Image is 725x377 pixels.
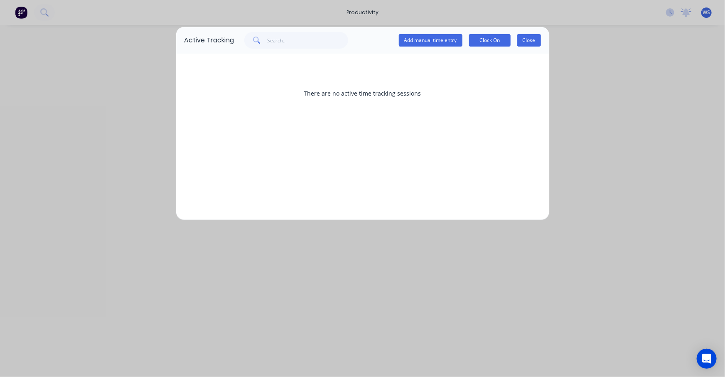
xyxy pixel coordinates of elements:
div: There are no active time tracking sessions [184,62,541,124]
button: Clock On [469,34,511,47]
button: Add manual time entry [399,34,462,47]
button: Close [517,34,541,47]
div: Open Intercom Messenger [697,349,717,369]
div: Active Tracking [184,35,234,45]
input: Search... [267,32,348,49]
